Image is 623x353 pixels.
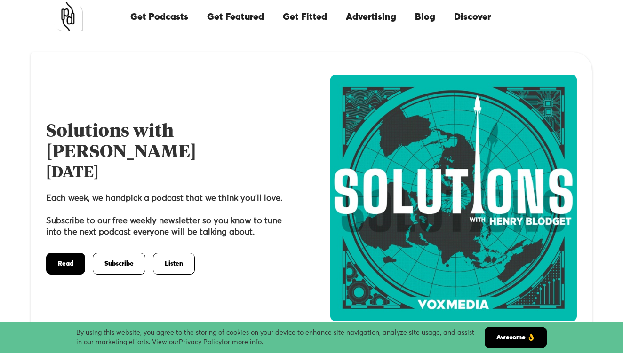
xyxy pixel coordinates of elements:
p: Each week, we handpick a podcast that we think you'll love. Subscribe to our free weekly newslett... [46,193,293,238]
a: Read [46,253,85,275]
a: Awesome 👌 [485,327,547,348]
a: Blog [406,1,445,33]
a: Get Fitted [273,1,336,33]
a: Listen [153,253,195,275]
a: Advertising [336,1,406,33]
a: Discover [445,1,500,33]
h2: [DATE] [46,165,99,180]
h1: Solutions with [PERSON_NAME] [46,123,196,161]
a: Get Podcasts [121,1,198,33]
a: Privacy Policy [179,339,222,345]
a: Subscribe [93,253,145,275]
a: Get Featured [198,1,273,33]
a: home [54,2,83,31]
div: By using this website, you agree to the storing of cookies on your device to enhance site navigat... [76,328,485,347]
